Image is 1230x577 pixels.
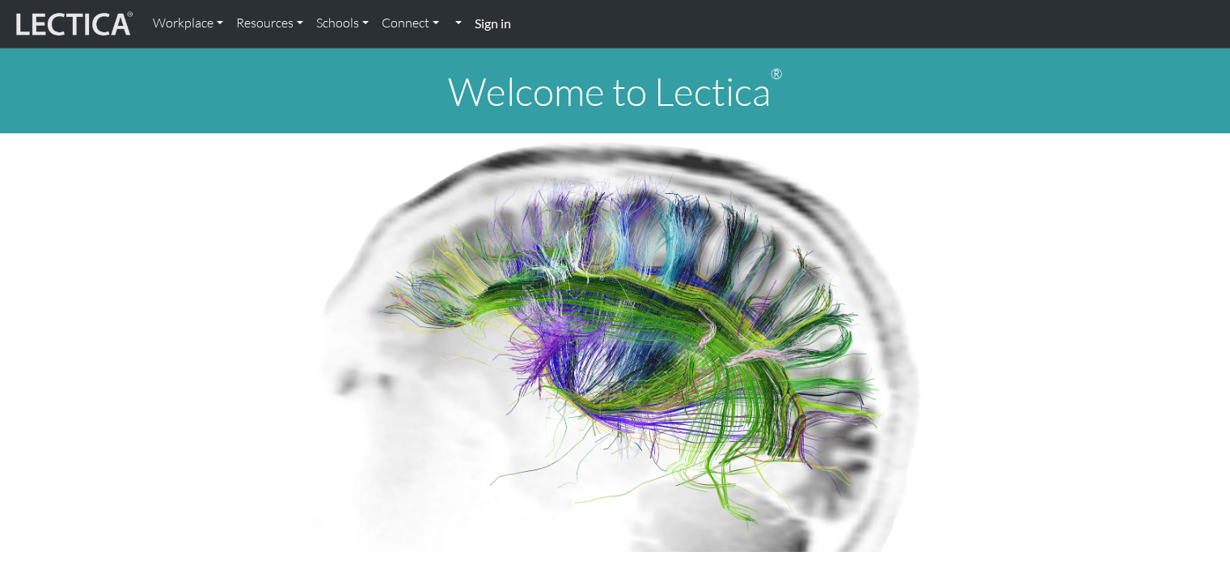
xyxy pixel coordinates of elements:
[230,6,310,40] a: Resources
[468,6,518,41] a: Sign in
[771,65,783,82] sup: ®
[12,9,133,40] img: lecticalive
[375,6,446,40] a: Connect
[310,6,375,40] a: Schools
[475,15,511,31] strong: Sign in
[146,6,230,40] a: Workplace
[301,133,930,552] img: Human Connectome Project Image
